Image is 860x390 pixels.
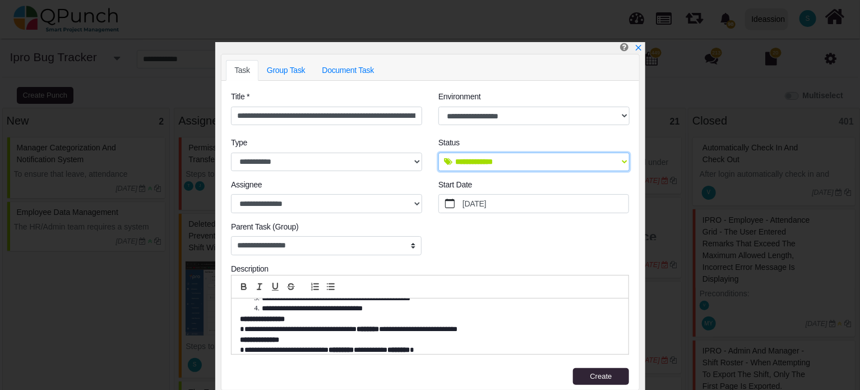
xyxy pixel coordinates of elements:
[231,179,422,194] legend: Assignee
[231,221,422,236] legend: Parent Task (Group)
[439,195,461,213] button: calendar
[573,368,629,385] button: Create
[438,137,629,152] legend: Status
[226,60,258,81] a: Task
[438,91,481,103] label: Environment
[258,60,314,81] a: Group Task
[461,195,629,213] label: [DATE]
[620,42,628,52] i: Create Punch
[438,179,629,194] legend: Start Date
[231,137,422,152] legend: Type
[445,199,455,209] svg: calendar
[635,44,642,52] svg: x
[635,43,642,52] a: x
[231,91,249,103] label: Title *
[590,372,612,380] span: Create
[231,263,629,275] div: Description
[313,60,382,81] a: Document Task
